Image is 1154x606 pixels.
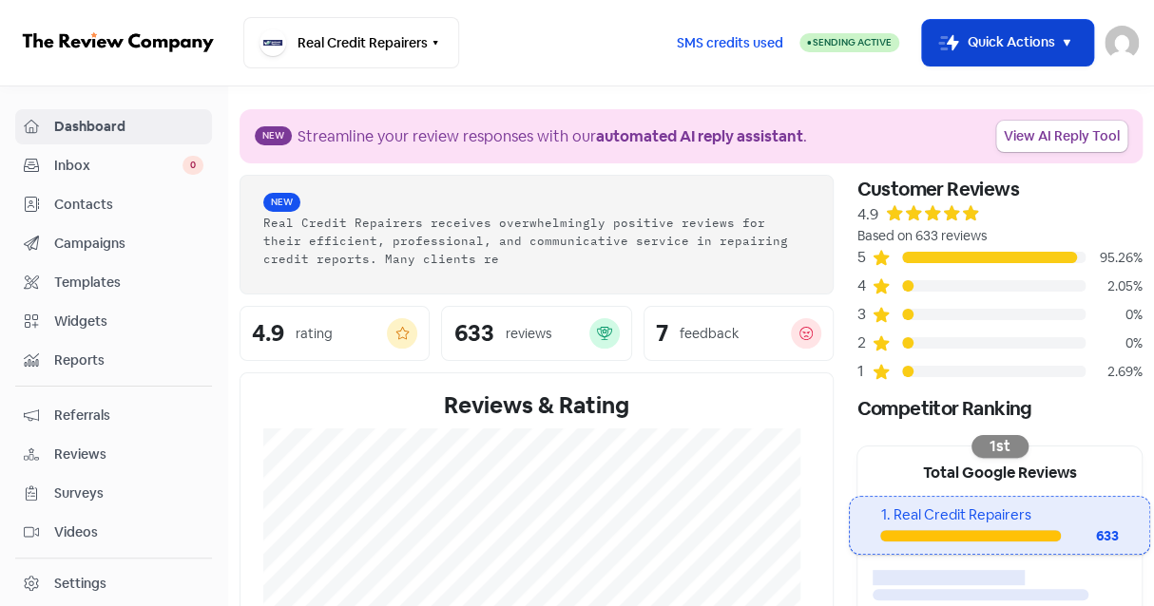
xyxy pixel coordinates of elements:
[54,117,203,137] span: Dashboard
[1105,26,1139,60] img: User
[15,226,212,261] a: Campaigns
[453,322,493,345] div: 633
[263,388,810,423] div: Reviews & Rating
[15,187,212,222] a: Contacts
[252,322,284,345] div: 4.9
[54,445,203,464] span: Reviews
[15,148,212,183] a: Inbox 0
[15,437,212,472] a: Reviews
[661,31,799,51] a: SMS credits used
[1086,362,1143,382] div: 2.69%
[1061,526,1119,546] div: 633
[856,394,1143,423] div: Competitor Ranking
[54,483,203,503] span: Surveys
[856,303,872,326] div: 3
[799,31,899,54] a: Sending Active
[922,20,1093,66] button: Quick Actions
[856,246,872,269] div: 5
[54,406,203,426] span: Referrals
[680,324,739,344] div: feedback
[856,331,872,354] div: 2
[656,322,668,345] div: 7
[15,304,212,339] a: Widgets
[54,574,106,594] div: Settings
[243,17,459,68] button: Real Credit Repairers
[856,175,1143,203] div: Customer Reviews
[1086,305,1143,325] div: 0%
[298,125,807,148] div: Streamline your review responses with our .
[996,121,1127,152] a: View AI Reply Tool
[54,350,203,370] span: Reports
[296,324,333,344] div: rating
[441,306,631,361] a: 633reviews
[255,126,292,145] span: New
[54,234,203,254] span: Campaigns
[15,515,212,550] a: Videos
[677,33,783,53] span: SMS credits used
[1086,333,1143,353] div: 0%
[183,156,203,175] span: 0
[644,306,834,361] a: 7feedback
[54,312,203,331] span: Widgets
[240,306,430,361] a: 4.9rating
[15,476,212,511] a: Surveys
[1086,248,1143,268] div: 95.26%
[263,193,300,212] span: New
[15,398,212,433] a: Referrals
[505,324,550,344] div: reviews
[856,360,872,383] div: 1
[54,156,183,176] span: Inbox
[856,275,872,297] div: 4
[971,435,1029,458] div: 1st
[596,126,803,146] b: automated AI reply assistant
[813,36,892,48] span: Sending Active
[15,265,212,300] a: Templates
[54,273,203,293] span: Templates
[54,195,203,215] span: Contacts
[263,214,810,267] div: Real Credit Repairers receives overwhelmingly positive reviews for their efficient, professional,...
[1086,276,1143,296] div: 2.05%
[880,504,1119,526] div: 1. Real Credit Repairers
[856,203,877,226] div: 4.9
[15,343,212,378] a: Reports
[856,226,1143,246] div: Based on 633 reviews
[15,109,212,144] a: Dashboard
[15,566,212,601] a: Settings
[54,522,203,542] span: Videos
[857,446,1142,496] div: Total Google Reviews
